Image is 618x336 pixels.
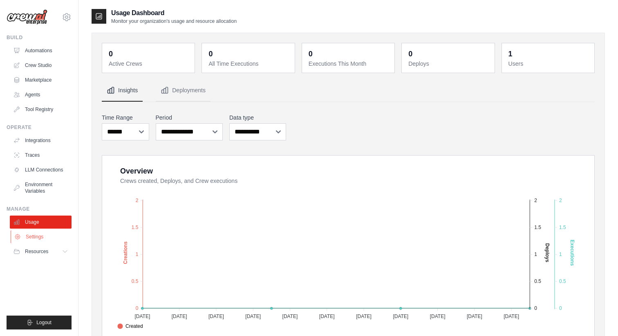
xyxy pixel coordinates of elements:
tspan: 1.5 [534,225,541,230]
tspan: 0.5 [534,278,541,284]
dt: Deploys [408,60,489,68]
tspan: [DATE] [393,314,408,319]
tspan: [DATE] [504,314,519,319]
tspan: 1 [534,251,537,257]
tspan: 0.5 [559,278,566,284]
tspan: 0 [534,305,537,311]
a: Marketplace [10,73,72,87]
a: Usage [10,216,72,229]
button: Deployments [156,80,210,102]
tspan: 1.5 [559,225,566,230]
tspan: [DATE] [467,314,482,319]
tspan: 1 [136,251,139,257]
tspan: [DATE] [430,314,446,319]
span: Logout [36,319,51,326]
a: Automations [10,44,72,57]
dt: Active Crews [109,60,190,68]
a: Crew Studio [10,59,72,72]
a: Settings [11,230,72,243]
img: Logo [7,9,47,25]
tspan: 2 [534,198,537,203]
div: 0 [309,48,313,60]
button: Insights [102,80,143,102]
tspan: 1 [559,251,562,257]
a: LLM Connections [10,163,72,176]
div: Manage [7,206,72,212]
tspan: [DATE] [319,314,335,319]
span: Created [117,323,143,330]
dt: All Time Executions [208,60,289,68]
label: Period [156,113,223,122]
text: Creations [123,241,128,264]
dt: Executions This Month [309,60,390,68]
tspan: 2 [136,198,139,203]
tspan: 0.5 [132,278,139,284]
text: Executions [569,240,575,266]
button: Resources [10,245,72,258]
p: Monitor your organization's usage and resource allocation [111,18,237,24]
tspan: [DATE] [172,314,187,319]
a: Traces [10,149,72,162]
tspan: 2 [559,198,562,203]
tspan: [DATE] [134,314,150,319]
tspan: 1.5 [132,225,139,230]
div: 1 [508,48,513,60]
a: Integrations [10,134,72,147]
label: Time Range [102,113,149,122]
div: 0 [208,48,213,60]
div: 0 [408,48,412,60]
div: 0 [109,48,113,60]
tspan: [DATE] [208,314,224,319]
tspan: [DATE] [282,314,298,319]
div: Overview [120,165,153,177]
dt: Crews created, Deploys, and Crew executions [120,177,584,185]
tspan: [DATE] [356,314,372,319]
div: Operate [7,124,72,131]
text: Deploys [544,243,550,263]
tspan: [DATE] [245,314,261,319]
a: Environment Variables [10,178,72,198]
tspan: 0 [136,305,139,311]
a: Agents [10,88,72,101]
div: Build [7,34,72,41]
dt: Users [508,60,589,68]
button: Logout [7,316,72,329]
h2: Usage Dashboard [111,8,237,18]
a: Tool Registry [10,103,72,116]
label: Data type [229,113,286,122]
span: Resources [25,248,48,255]
tspan: 0 [559,305,562,311]
nav: Tabs [102,80,595,102]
